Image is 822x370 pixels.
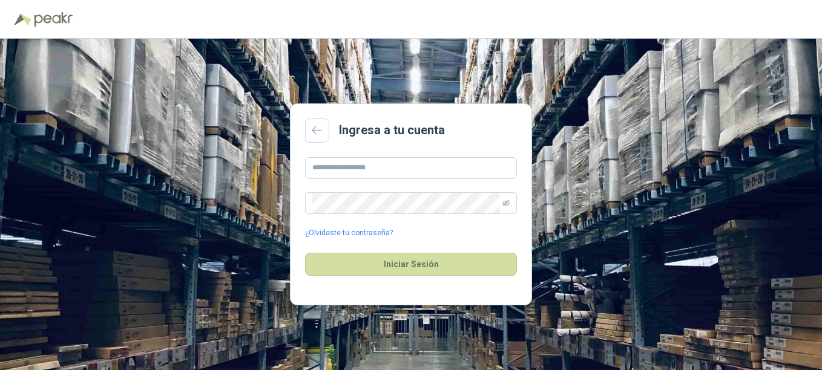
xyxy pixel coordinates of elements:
img: Peakr [34,12,73,27]
img: Logo [15,13,31,25]
span: eye-invisible [502,200,510,207]
h2: Ingresa a tu cuenta [339,121,445,140]
a: ¿Olvidaste tu contraseña? [305,227,393,239]
button: Iniciar Sesión [305,253,517,276]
